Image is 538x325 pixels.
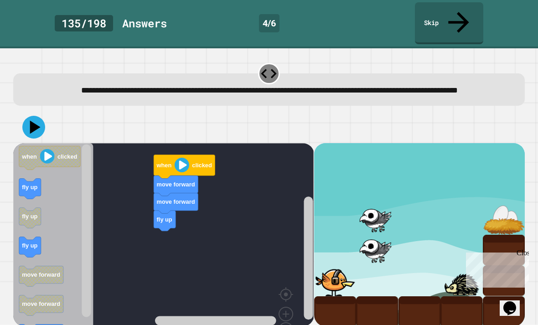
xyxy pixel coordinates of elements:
[259,14,279,32] div: 4 / 6
[500,289,529,316] iframe: chat widget
[157,216,172,222] text: fly up
[22,300,61,307] text: move forward
[22,242,38,249] text: fly up
[192,162,212,169] text: clicked
[22,153,37,160] text: when
[157,198,195,205] text: move forward
[55,15,113,31] div: 135 / 198
[122,15,167,31] div: Answer s
[415,2,483,44] a: Skip
[22,213,38,220] text: fly up
[57,153,77,160] text: clicked
[156,162,172,169] text: when
[4,4,63,58] div: Chat with us now!Close
[462,249,529,288] iframe: chat widget
[22,184,38,191] text: fly up
[157,181,195,188] text: move forward
[22,271,61,278] text: move forward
